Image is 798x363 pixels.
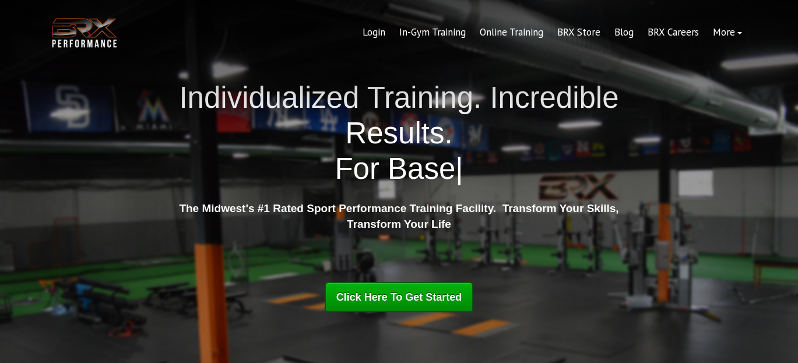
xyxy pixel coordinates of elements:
strong: The Midwest's #1 Rated Sport Performance Training Facility. Transform Your Skills, Transform Your... [179,202,618,230]
span: Click Here To Get Started [336,291,462,303]
h1: Individualized Training. Incredible Results. [175,80,624,187]
img: BRX Transparent Logo-2 [50,15,119,51]
a: BRX Careers [641,19,706,47]
div: Navigation Menu [356,19,749,47]
span: For Base [335,152,455,185]
a: Login [356,19,392,47]
a: Online Training [473,19,550,47]
span: | [455,152,463,185]
a: Click Here To Get Started [325,282,474,312]
a: BRX Store [550,19,607,47]
a: More [706,19,749,47]
a: Blog [607,19,641,47]
iframe: Chat Widget [740,307,798,363]
a: In-Gym Training [392,19,473,47]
